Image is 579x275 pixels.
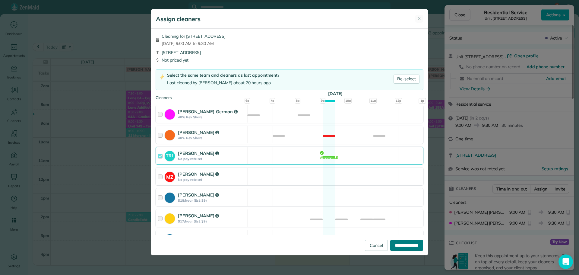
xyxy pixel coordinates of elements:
a: Re-select [394,75,419,84]
strong: [PERSON_NAME] [178,213,219,219]
a: Cancel [365,240,388,251]
strong: [PERSON_NAME] [178,171,219,177]
strong: [PERSON_NAME] [178,130,219,135]
div: Cleaners [156,95,423,97]
span: Cleaning for [STREET_ADDRESS] [162,33,226,39]
span: [DATE] 9:00 AM to 9:30 AM [162,40,226,46]
div: Last cleaned by [PERSON_NAME] about 20 hours ago [167,80,279,86]
strong: 40% Rev Share [178,115,245,119]
div: Open Intercom Messenger [558,254,573,269]
strong: [DEMOGRAPHIC_DATA][PERSON_NAME] [178,234,228,246]
strong: [PERSON_NAME] [178,150,219,156]
strong: [PERSON_NAME] [178,192,219,198]
div: Select the same team and cleaners as last appointment? [167,72,279,78]
div: Not priced yet [156,57,423,63]
strong: No pay rate set [178,157,245,161]
span: ✕ [418,16,421,22]
strong: MZ [165,172,175,181]
img: lightning-bolt-icon-94e5364df696ac2de96d3a42b8a9ff6ba979493684c50e6bbbcda72601fa0d29.png [160,74,165,80]
h5: Assign cleaners [156,15,201,23]
strong: $17/hour (Est: $9) [178,219,245,223]
strong: No pay rate set [178,177,245,182]
strong: 40% Rev Share [178,136,245,140]
strong: TR1 [165,151,175,159]
strong: [PERSON_NAME]-German [178,109,238,114]
div: [STREET_ADDRESS] [156,50,423,56]
strong: $18/hour (Est: $9) [178,198,245,203]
